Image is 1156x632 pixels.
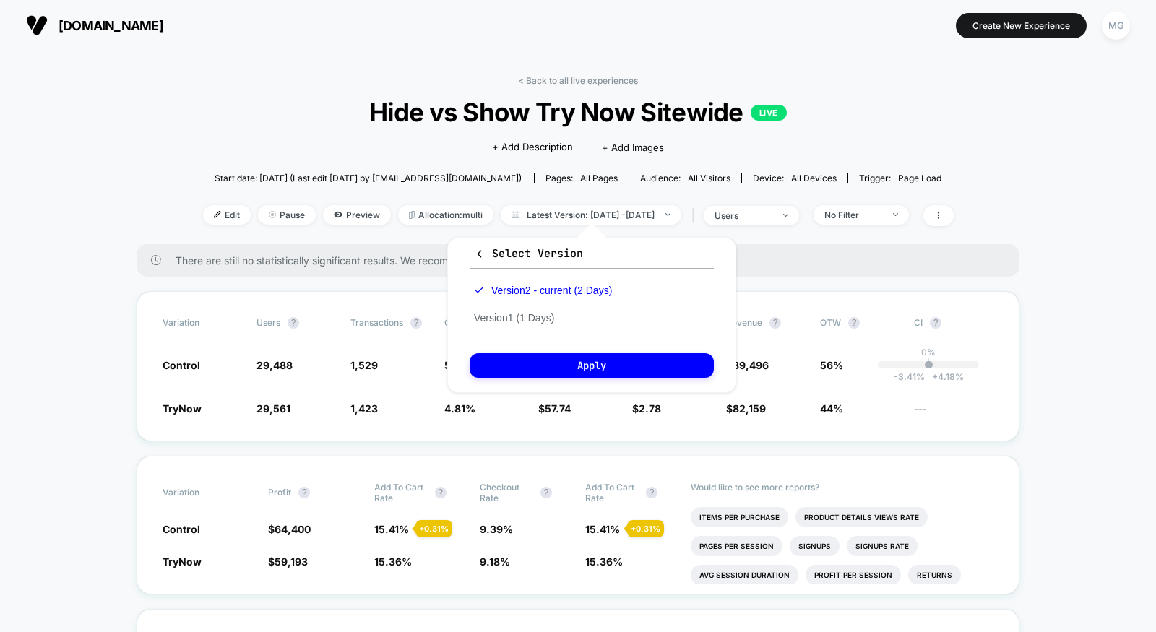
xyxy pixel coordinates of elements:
[925,371,964,382] span: 4.18 %
[791,173,837,183] span: all devices
[214,211,221,218] img: edit
[632,402,661,415] span: $
[512,211,519,218] img: calendar
[256,359,293,371] span: 29,488
[518,75,638,86] a: < Back to all live experiences
[795,507,928,527] li: Product Details Views Rate
[691,536,782,556] li: Pages Per Session
[409,211,415,219] img: rebalance
[691,507,788,527] li: Items Per Purchase
[398,205,493,225] span: Allocation: multi
[932,371,938,382] span: +
[323,205,391,225] span: Preview
[288,317,299,329] button: ?
[806,565,901,585] li: Profit Per Session
[848,317,860,329] button: ?
[1102,12,1130,40] div: MG
[540,487,552,498] button: ?
[298,487,310,498] button: ?
[258,205,316,225] span: Pause
[374,523,409,535] span: 15.41 %
[415,520,452,537] div: + 0.31 %
[627,520,664,537] div: + 0.31 %
[820,317,900,329] span: OTW
[665,213,670,216] img: end
[350,359,378,371] span: 1,529
[22,14,168,37] button: [DOMAIN_NAME]
[268,487,291,498] span: Profit
[163,359,200,371] span: Control
[894,371,925,382] span: -3.41 %
[480,555,510,568] span: 9.18 %
[350,402,378,415] span: 1,423
[444,402,475,415] span: 4.81 %
[545,402,571,415] span: 57.74
[203,205,251,225] span: Edit
[256,402,290,415] span: 29,561
[163,523,200,535] span: Control
[538,402,571,415] span: $
[769,317,781,329] button: ?
[585,555,623,568] span: 15.36 %
[602,142,664,153] span: + Add Images
[733,402,766,415] span: 82,159
[783,214,788,217] img: end
[921,347,936,358] p: 0%
[715,210,772,221] div: users
[163,402,202,415] span: TryNow
[689,205,704,226] span: |
[374,555,412,568] span: 15.36 %
[927,358,930,368] p: |
[470,246,714,269] button: Select Version
[492,140,573,155] span: + Add Description
[751,105,787,121] p: LIVE
[733,359,769,371] span: 89,496
[480,482,533,503] span: Checkout Rate
[914,404,993,415] span: ---
[914,317,993,329] span: CI
[501,205,681,225] span: Latest Version: [DATE] - [DATE]
[646,487,657,498] button: ?
[726,402,766,415] span: $
[268,555,308,568] span: $
[859,173,941,183] div: Trigger:
[1097,11,1134,40] button: MG
[741,173,847,183] span: Device:
[269,211,276,218] img: end
[59,18,163,33] span: [DOMAIN_NAME]
[474,246,583,261] span: Select Version
[163,482,242,503] span: Variation
[639,402,661,415] span: 2.78
[824,209,882,220] div: No Filter
[893,213,898,216] img: end
[847,536,918,556] li: Signups Rate
[374,482,428,503] span: Add To Cart Rate
[470,311,558,324] button: Version1 (1 Days)
[820,359,843,371] span: 56%
[545,173,618,183] div: Pages:
[908,565,961,585] li: Returns
[480,523,513,535] span: 9.39 %
[275,555,308,568] span: 59,193
[640,173,730,183] div: Audience:
[820,402,843,415] span: 44%
[580,173,618,183] span: all pages
[585,523,620,535] span: 15.41 %
[585,482,639,503] span: Add To Cart Rate
[691,482,993,493] p: Would like to see more reports?
[790,536,840,556] li: Signups
[898,173,941,183] span: Page Load
[470,353,714,378] button: Apply
[240,97,915,127] span: Hide vs Show Try Now Sitewide
[26,14,48,36] img: Visually logo
[350,317,403,328] span: Transactions
[930,317,941,329] button: ?
[268,523,311,535] span: $
[275,523,311,535] span: 64,400
[163,555,202,568] span: TryNow
[163,317,242,329] span: Variation
[691,565,798,585] li: Avg Session Duration
[256,317,280,328] span: users
[215,173,522,183] span: Start date: [DATE] (Last edit [DATE] by [EMAIL_ADDRESS][DOMAIN_NAME])
[435,487,447,498] button: ?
